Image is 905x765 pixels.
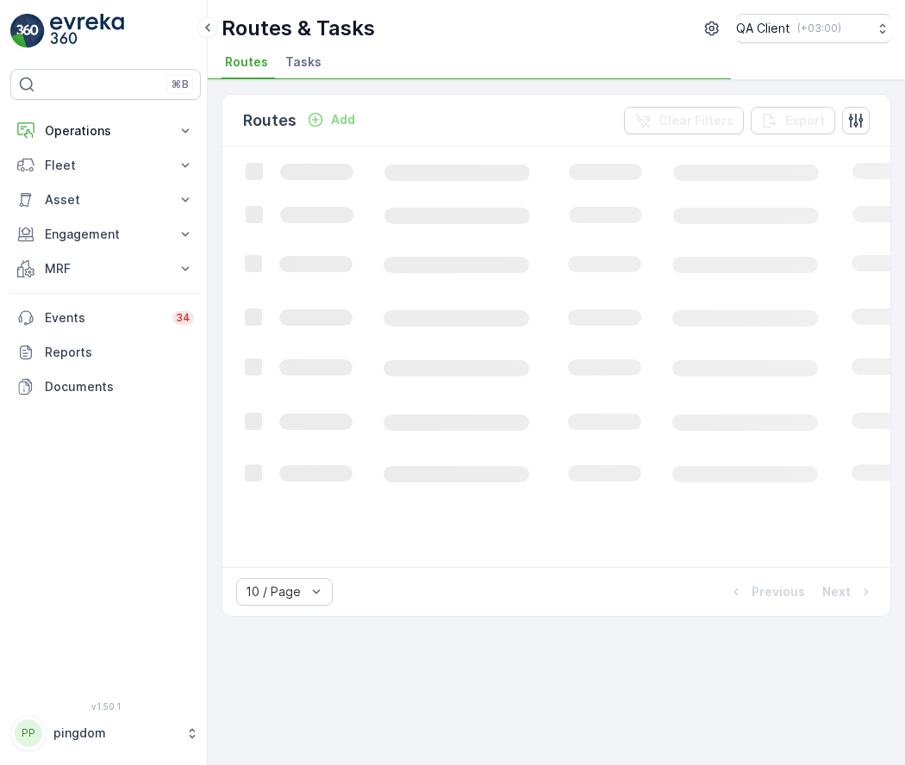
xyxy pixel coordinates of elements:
p: Add [331,111,355,128]
a: Events34 [10,301,201,335]
button: QA Client(+03:00) [736,14,891,43]
button: Previous [726,582,807,602]
p: QA Client [736,20,790,37]
button: Add [300,109,362,130]
span: v 1.50.1 [10,701,201,712]
button: Asset [10,183,201,217]
p: Export [785,112,825,129]
button: Export [751,107,835,134]
img: logo_light-DOdMpM7g.png [50,14,124,48]
button: Fleet [10,148,201,183]
p: Operations [45,122,166,140]
button: Next [821,582,877,602]
p: 34 [176,311,190,325]
p: ( +03:00 ) [797,22,841,35]
a: Documents [10,370,201,404]
p: Next [822,583,851,600]
p: Events [45,309,162,327]
p: Engagement [45,226,166,243]
p: pingdom [53,725,177,742]
p: Previous [752,583,805,600]
p: Fleet [45,157,166,174]
p: Asset [45,191,166,208]
button: Clear Filters [624,107,744,134]
p: Routes [243,109,296,133]
p: Clear Filters [658,112,733,129]
a: Reports [10,335,201,370]
p: Documents [45,378,194,395]
button: MRF [10,252,201,286]
div: PP [15,719,42,747]
p: ⌘B [172,78,189,91]
p: MRF [45,260,166,277]
img: logo [10,14,45,48]
button: Engagement [10,217,201,252]
span: Tasks [285,53,321,71]
p: Reports [45,344,194,361]
span: Routes [225,53,268,71]
p: Routes & Tasks [222,15,375,42]
button: Operations [10,114,201,148]
button: PPpingdom [10,715,201,751]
